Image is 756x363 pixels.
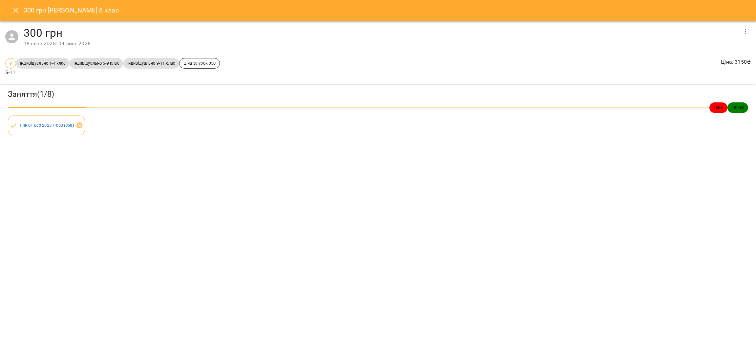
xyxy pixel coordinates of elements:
[24,26,738,40] h4: 300 грн
[721,58,751,66] p: Ціна : 3150 ₴
[5,69,220,76] p: 5-11
[64,123,74,128] b: ( 350 )
[16,60,70,66] span: Індивідуально 1-4 клас
[123,60,179,66] span: Індивідуально 9-11 клас
[24,5,119,15] h6: 300 грн [PERSON_NAME] 8 клас
[24,40,738,48] div: 18 серп 2025 - 09 лист 2025
[727,104,748,111] span: 2800 ₴
[70,60,123,66] span: Індивідуально 5-9 клас
[8,89,748,99] h3: Заняття ( 1 / 8 )
[8,116,85,135] div: 1.пн 01 вер 2025 14:00 (350)
[179,60,220,66] span: Ціна за урок 350
[709,104,728,111] span: 350 ₴
[6,60,16,66] span: 9
[19,123,74,128] a: 1.пн 01 вер 2025 14:00 (350)
[8,3,24,18] button: Close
